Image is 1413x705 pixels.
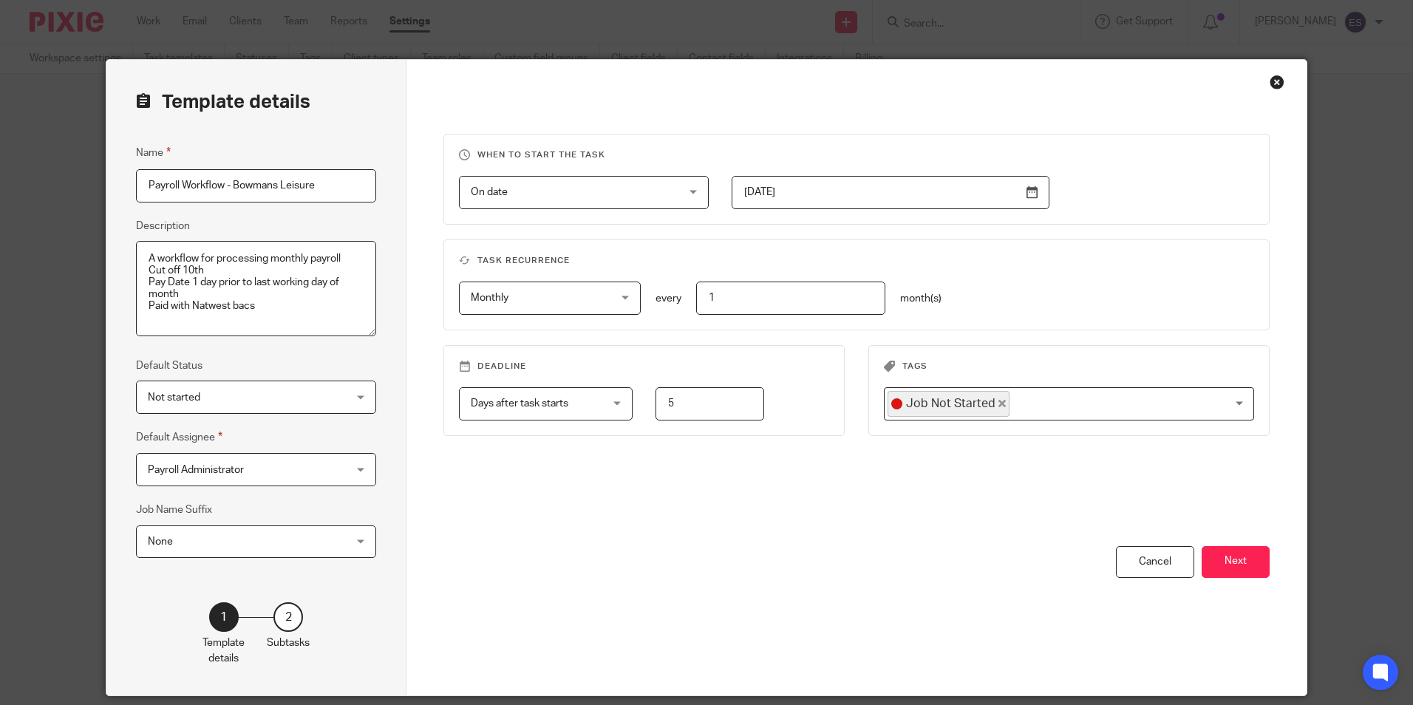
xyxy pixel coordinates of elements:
button: Deselect Job Not Started [998,400,1006,407]
span: None [148,537,173,547]
span: Monthly [471,293,508,303]
span: On date [471,187,508,197]
h3: Task recurrence [459,255,1253,267]
h3: Deadline [459,361,829,372]
label: Default Status [136,358,202,373]
label: Default Assignee [136,429,222,446]
button: Next [1202,546,1270,578]
h3: Tags [884,361,1254,372]
p: Subtasks [267,636,310,650]
label: Description [136,219,190,234]
div: Cancel [1116,546,1194,578]
div: 1 [209,602,239,632]
span: Days after task starts [471,398,568,409]
div: Search for option [884,387,1254,420]
p: Template details [202,636,245,666]
span: Job Not Started [906,395,995,412]
span: Not started [148,392,200,403]
span: month(s) [900,293,942,304]
div: 2 [273,602,303,632]
input: Search for option [1011,391,1245,417]
div: Close this dialog window [1270,75,1284,89]
p: every [656,291,681,306]
span: Payroll Administrator [148,465,244,475]
h2: Template details [136,89,310,115]
label: Job Name Suffix [136,503,212,517]
textarea: A workflow for processing monthly payroll Cut off 10th Pay Date 1 day prior to last working day o... [136,241,376,337]
label: Name [136,144,171,161]
h3: When to start the task [459,149,1253,161]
